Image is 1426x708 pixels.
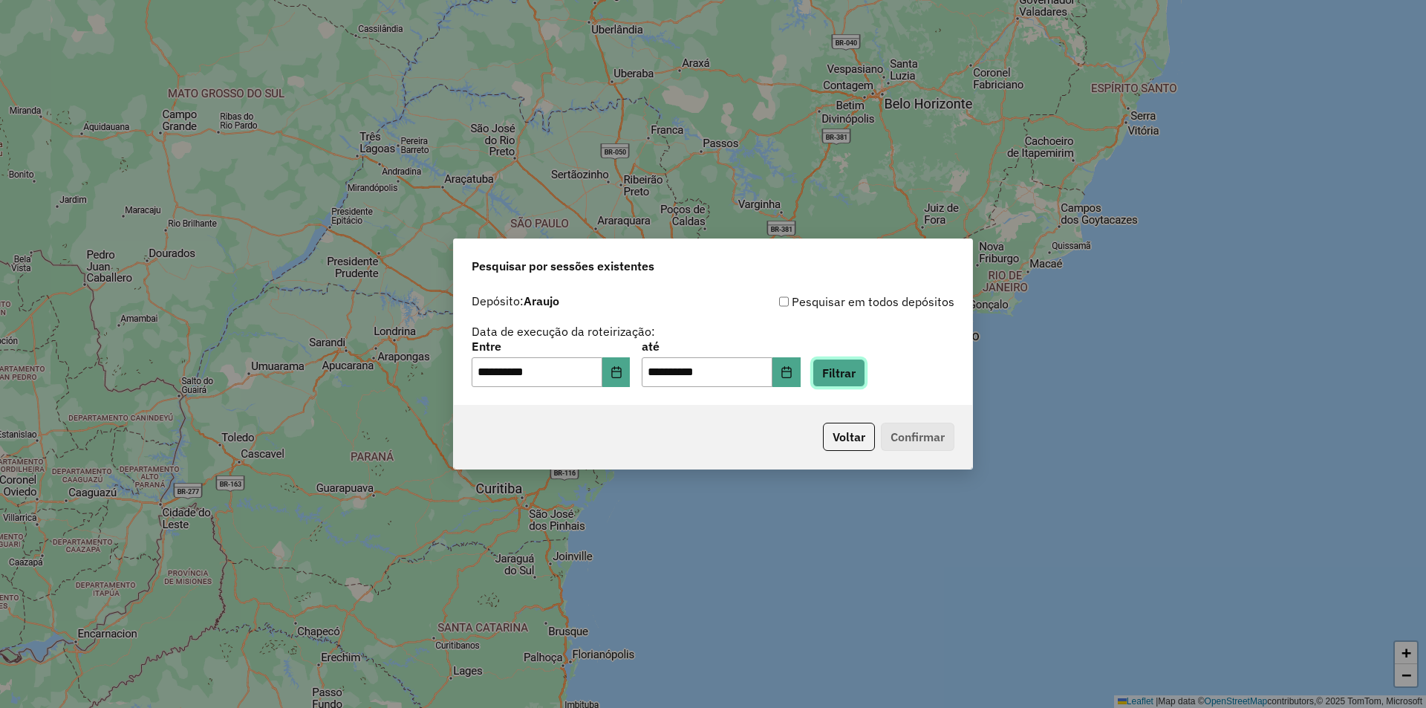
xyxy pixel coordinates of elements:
[642,337,800,355] label: até
[813,359,865,387] button: Filtrar
[524,293,559,308] strong: Araujo
[472,322,655,340] label: Data de execução da roteirização:
[472,292,559,310] label: Depósito:
[472,257,654,275] span: Pesquisar por sessões existentes
[772,357,801,387] button: Choose Date
[602,357,631,387] button: Choose Date
[713,293,954,311] div: Pesquisar em todos depósitos
[472,337,630,355] label: Entre
[823,423,875,451] button: Voltar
